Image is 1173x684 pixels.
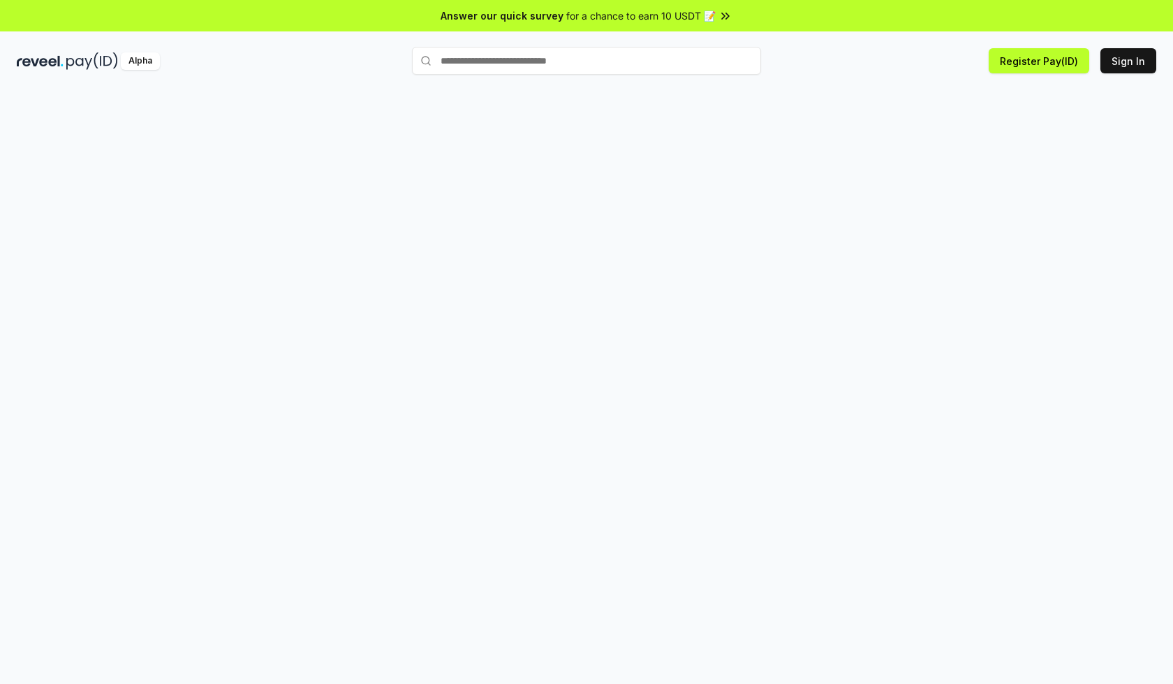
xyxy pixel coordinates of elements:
[17,52,64,70] img: reveel_dark
[1100,48,1156,73] button: Sign In
[66,52,118,70] img: pay_id
[989,48,1089,73] button: Register Pay(ID)
[566,8,716,23] span: for a chance to earn 10 USDT 📝
[121,52,160,70] div: Alpha
[441,8,563,23] span: Answer our quick survey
